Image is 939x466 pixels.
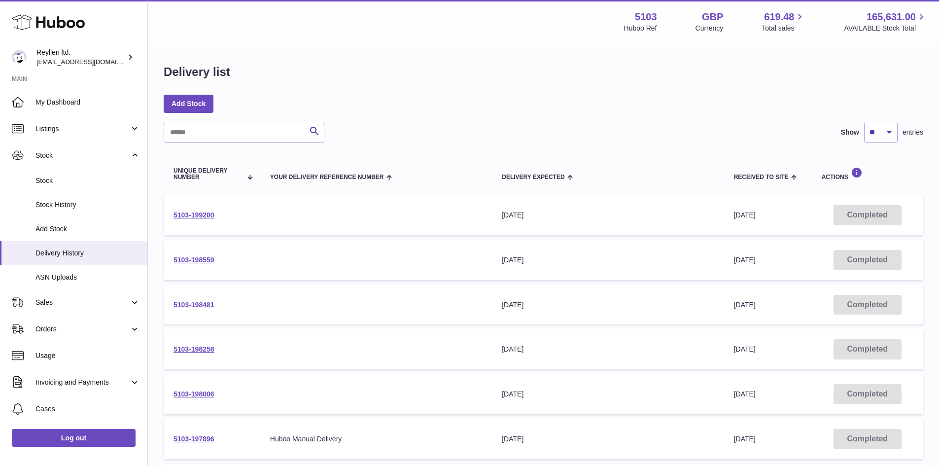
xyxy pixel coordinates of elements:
span: 165,631.00 [867,10,916,24]
span: Your Delivery Reference Number [270,174,384,180]
span: Delivery History [35,249,140,258]
strong: GBP [702,10,723,24]
a: 619.48 Total sales [762,10,805,33]
div: [DATE] [502,300,714,310]
span: ASN Uploads [35,273,140,282]
span: [DATE] [734,256,756,264]
div: [DATE] [502,255,714,265]
span: Listings [35,124,130,134]
div: [DATE] [502,434,714,444]
span: [DATE] [734,211,756,219]
span: Orders [35,324,130,334]
span: AVAILABLE Stock Total [844,24,927,33]
a: Log out [12,429,136,447]
a: 5103-197896 [174,435,214,443]
div: Huboo Ref [624,24,657,33]
span: Usage [35,351,140,360]
label: Show [841,128,859,137]
h1: Delivery list [164,64,230,80]
span: [EMAIL_ADDRESS][DOMAIN_NAME] [36,58,145,66]
span: [DATE] [734,345,756,353]
span: Cases [35,404,140,414]
span: [DATE] [734,435,756,443]
span: Total sales [762,24,805,33]
span: 619.48 [764,10,794,24]
div: Currency [696,24,724,33]
div: [DATE] [502,390,714,399]
strong: 5103 [635,10,657,24]
div: [DATE] [502,345,714,354]
a: 5103-198258 [174,345,214,353]
a: 5103-198481 [174,301,214,309]
span: [DATE] [734,390,756,398]
div: Huboo Manual Delivery [270,434,482,444]
div: [DATE] [502,211,714,220]
span: Stock [35,151,130,160]
a: Add Stock [164,95,213,112]
img: internalAdmin-5103@internal.huboo.com [12,50,27,65]
span: Unique Delivery Number [174,168,242,180]
div: Reyllen ltd. [36,48,125,67]
a: 5103-198559 [174,256,214,264]
span: Add Stock [35,224,140,234]
span: entries [903,128,923,137]
span: My Dashboard [35,98,140,107]
a: 5103-199200 [174,211,214,219]
div: Actions [822,167,913,180]
span: Stock History [35,200,140,210]
span: Stock [35,176,140,185]
span: [DATE] [734,301,756,309]
a: 5103-198006 [174,390,214,398]
span: Sales [35,298,130,307]
span: Delivery Expected [502,174,564,180]
a: 165,631.00 AVAILABLE Stock Total [844,10,927,33]
span: Invoicing and Payments [35,378,130,387]
span: Received to Site [734,174,789,180]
